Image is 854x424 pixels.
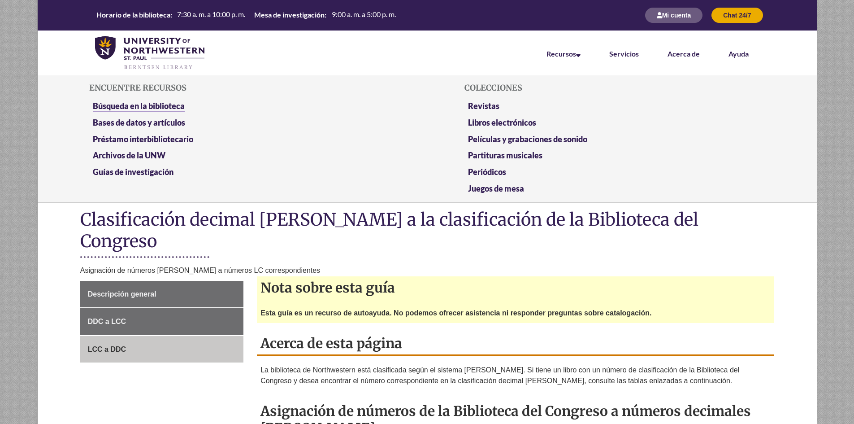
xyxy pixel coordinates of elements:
font: Nota sobre esta guía [260,279,395,296]
a: Mi cuenta [645,11,703,19]
font: LCC a DDC [88,345,126,353]
a: Bases de datos y artículos [93,118,185,127]
a: Préstamo interbibliotecario [93,134,193,144]
img: Logotipo de la biblioteca de la UNWSP [95,36,205,71]
div: Menú de la página de guía [80,281,243,363]
a: Revistas [468,101,499,111]
font: Asignación de números [PERSON_NAME] a números LC correspondientes [80,267,320,274]
a: Periódicos [468,167,506,177]
font: Mesa de investigación: [254,10,326,19]
font: Acerca de esta página [260,335,402,352]
a: Películas y grabaciones de sonido [468,134,587,144]
font: Descripción general [88,290,156,298]
a: Juegos de mesa [468,184,524,193]
font: La biblioteca de Northwestern está clasificada según el sistema [PERSON_NAME]. Si tiene un libro ... [260,366,739,385]
button: Chat 24/7 [711,8,763,23]
a: Libros electrónicos [468,118,536,127]
font: Chat 24/7 [723,12,751,19]
font: Mi cuenta [662,12,691,19]
font: Recursos [546,49,576,58]
table: Horas de hoy [93,9,399,21]
a: Servicios [609,49,639,58]
a: Descripción general [80,281,243,308]
button: Mi cuenta [645,8,703,23]
font: 7:30 a. m. a 10:00 p. m. [177,10,245,18]
a: Chat 24/7 [711,11,763,19]
a: Búsqueda en la biblioteca [93,101,185,112]
a: Partituras musicales [468,150,542,160]
font: DDC a LCC [88,318,126,325]
a: Ayuda [728,49,749,58]
a: Archivos de la UNW [93,150,165,160]
font: Búsqueda en la biblioteca [93,101,185,111]
a: Recursos [546,49,581,58]
font: Colecciones [464,83,522,93]
font: Horario de la biblioteca: [96,10,172,19]
font: Encuentre recursos [89,83,186,93]
font: 9:00 a. m. a 5:00 p. m. [332,10,396,18]
a: DDC a LCC [80,308,243,335]
a: LCC a DDC [80,336,243,363]
a: Guías de investigación [93,167,173,177]
font: Esta guía es un recurso de autoayuda. No podemos ofrecer asistencia ni responder preguntas sobre ... [260,309,651,317]
a: Horas de hoy [93,9,399,22]
a: Acerca de [668,49,700,58]
font: Clasificación decimal [PERSON_NAME] a la clasificación de la Biblioteca del Congreso [80,209,698,252]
